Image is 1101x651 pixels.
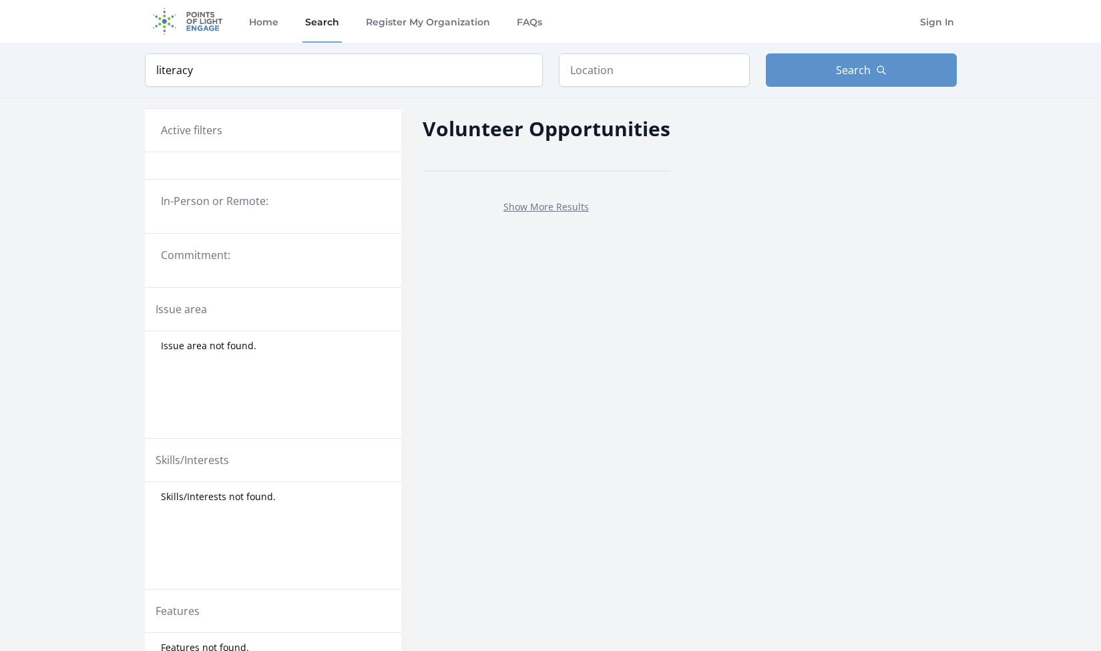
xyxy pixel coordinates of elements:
h2: Volunteer Opportunities [423,114,670,144]
legend: Issue area [156,301,207,317]
input: Location [559,53,750,87]
legend: Skills/Interests [156,452,229,468]
span: Skills/Interests not found. [161,490,276,503]
span: Search [836,62,871,78]
legend: In-Person or Remote: [161,193,385,209]
a: Show More Results [503,200,589,213]
button: Search [766,53,957,87]
span: Issue area not found. [161,339,256,353]
legend: Commitment: [161,247,385,263]
input: Keyword [145,53,543,87]
h3: Active filters [161,122,222,138]
legend: Features [156,603,200,619]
